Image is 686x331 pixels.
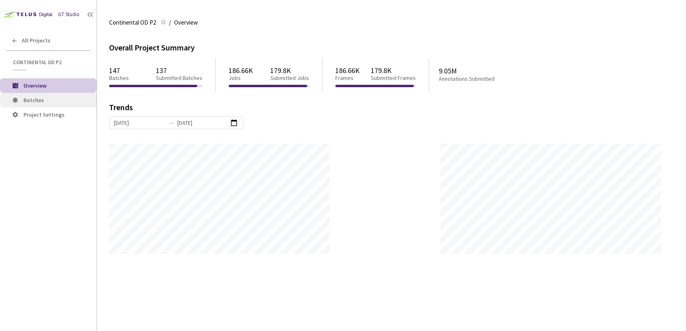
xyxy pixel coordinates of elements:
[23,96,44,104] span: Batches
[109,75,129,82] p: Batches
[109,66,129,75] p: 147
[335,75,360,82] p: Frames
[270,75,309,82] p: Submitted Jobs
[335,66,360,75] p: 186.66K
[156,66,202,75] p: 137
[177,118,228,127] input: End date
[23,111,65,118] span: Project Settings
[439,67,526,75] p: 9.05M
[439,75,526,82] p: Annotations Submitted
[109,42,674,54] div: Overall Project Summary
[229,66,253,75] p: 186.66K
[169,18,171,27] li: /
[270,66,309,75] p: 179.8K
[229,75,253,82] p: Jobs
[168,119,174,126] span: to
[371,75,416,82] p: Submitted Frames
[13,59,85,66] span: Continental OD P2
[109,103,663,116] div: Trends
[23,82,46,89] span: Overview
[168,119,174,126] span: swap-right
[371,66,416,75] p: 179.8K
[174,18,198,27] span: Overview
[109,18,156,27] span: Continental OD P2
[22,37,51,44] span: All Projects
[58,11,80,19] div: GT Studio
[156,75,202,82] p: Submitted Batches
[114,118,164,127] input: Start date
